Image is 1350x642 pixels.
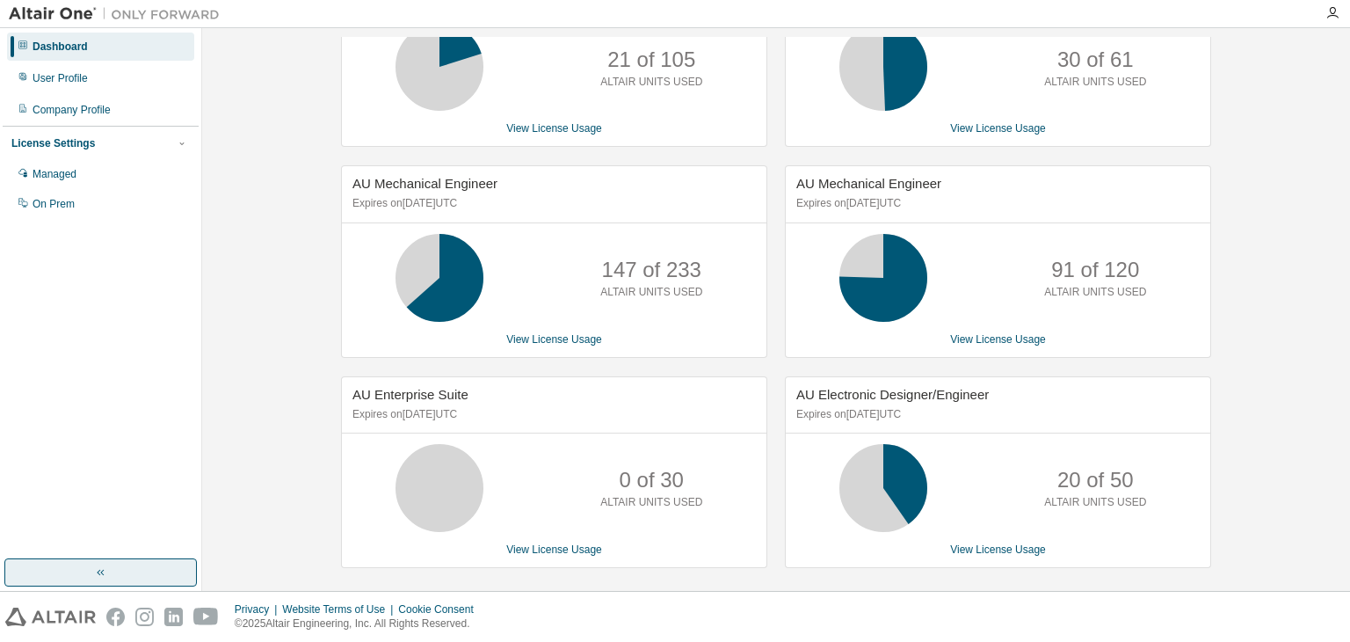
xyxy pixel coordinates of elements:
[600,495,702,510] p: ALTAIR UNITS USED
[950,544,1046,556] a: View License Usage
[193,608,219,626] img: youtube.svg
[506,333,602,346] a: View License Usage
[106,608,125,626] img: facebook.svg
[235,616,484,631] p: © 2025 Altair Engineering, Inc. All Rights Reserved.
[1044,495,1146,510] p: ALTAIR UNITS USED
[600,285,702,300] p: ALTAIR UNITS USED
[352,407,751,422] p: Expires on [DATE] UTC
[33,167,76,181] div: Managed
[5,608,96,626] img: altair_logo.svg
[600,75,702,90] p: ALTAIR UNITS USED
[352,196,751,211] p: Expires on [DATE] UTC
[33,40,88,54] div: Dashboard
[1051,255,1139,285] p: 91 of 120
[1057,45,1134,75] p: 30 of 61
[352,176,497,191] span: AU Mechanical Engineer
[950,333,1046,346] a: View License Usage
[602,255,701,285] p: 147 of 233
[607,45,695,75] p: 21 of 105
[1044,75,1146,90] p: ALTAIR UNITS USED
[33,71,88,85] div: User Profile
[1057,465,1134,495] p: 20 of 50
[282,602,398,616] div: Website Terms of Use
[506,122,602,135] a: View License Usage
[950,122,1046,135] a: View License Usage
[135,608,154,626] img: instagram.svg
[796,176,941,191] span: AU Mechanical Engineer
[33,103,111,117] div: Company Profile
[235,602,282,616] div: Privacy
[796,387,989,402] span: AU Electronic Designer/Engineer
[796,196,1195,211] p: Expires on [DATE] UTC
[620,465,684,495] p: 0 of 30
[9,5,229,23] img: Altair One
[796,407,1195,422] p: Expires on [DATE] UTC
[164,608,183,626] img: linkedin.svg
[398,602,483,616] div: Cookie Consent
[506,544,602,556] a: View License Usage
[11,136,95,150] div: License Settings
[1044,285,1146,300] p: ALTAIR UNITS USED
[352,387,468,402] span: AU Enterprise Suite
[33,197,75,211] div: On Prem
